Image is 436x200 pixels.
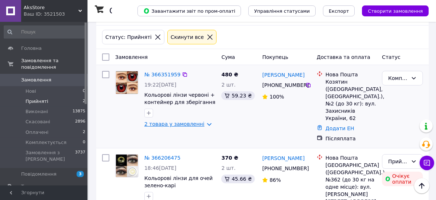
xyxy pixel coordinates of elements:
a: [PERSON_NAME] [262,155,304,162]
div: Прийнято [388,157,408,165]
div: Комплектується [388,74,408,82]
div: 59.23 ₴ [221,91,254,100]
span: Повідомлення [21,171,57,177]
a: № 366206475 [144,155,180,161]
span: Оплачені [26,129,48,136]
div: Післяплата [326,135,376,142]
span: Нові [26,88,36,95]
a: Фото товару [115,154,139,177]
span: 2 [83,129,85,136]
button: Завантажити звіт по пром-оплаті [137,5,241,16]
span: 0 [83,88,85,95]
span: Покупець [262,54,288,60]
div: 45.66 ₴ [221,175,254,183]
span: 3 [77,171,84,177]
span: Товари та послуги [21,183,67,190]
input: Пошук [4,25,86,39]
span: Виконані [26,108,48,115]
span: 13875 [73,108,85,115]
span: AksStore [24,4,78,11]
span: Завантажити звіт по пром-оплаті [143,8,235,14]
span: Скасовані [26,119,50,125]
span: Доставка та оплата [317,54,370,60]
span: Створити замовлення [368,8,423,14]
div: Ваш ID: 3521503 [24,11,87,17]
span: Cума [221,54,235,60]
h1: Список замовлень [109,7,183,15]
div: Очікує оплати [382,172,423,186]
a: Фото товару [115,71,139,94]
div: Козятин ([GEOGRAPHIC_DATA], [GEOGRAPHIC_DATA].), №2 (до 30 кг): вул. Захисників України, 62 [326,78,376,122]
span: Комплектується [26,139,66,146]
span: 100% [269,94,284,100]
div: Нова Пошта [326,71,376,78]
span: 480 ₴ [221,72,238,77]
span: Замовлення [115,54,148,60]
button: Створити замовлення [362,5,429,16]
div: Статус: Прийняті [104,33,153,41]
a: Створити замовлення [355,8,429,13]
span: 86% [269,177,281,183]
span: [PHONE_NUMBER] [262,82,309,88]
a: № 366351959 [144,72,180,77]
button: Чат з покупцем [420,156,434,170]
a: 2 товара у замовленні [144,121,205,127]
span: Замовлення [21,77,51,83]
span: Експорт [329,8,349,14]
img: Фото товару [116,155,138,177]
span: Прийняті [26,98,48,105]
a: Кольорові лінзи червоні + контейнер для зберігання у подарунок [144,92,215,112]
span: Замовлення та повідомлення [21,57,87,71]
span: Головна [21,45,42,52]
a: Додати ЕН [326,125,354,131]
div: Нова Пошта [326,154,376,161]
span: Статус [382,54,401,60]
button: Наверх [414,178,429,193]
img: Фото товару [116,71,138,94]
span: 2896 [75,119,85,125]
span: 19:22[DATE] [144,82,176,88]
span: Замовлення з [PERSON_NAME] [26,149,75,163]
span: 18:46[DATE] [144,165,176,171]
button: Експорт [323,5,355,16]
span: 2 шт. [221,82,235,88]
a: [PERSON_NAME] [262,71,304,79]
span: 2 [83,98,85,105]
span: Управління статусами [254,8,310,14]
span: 0 [83,139,85,146]
div: Cкинути все [169,33,205,41]
span: 2 шт. [221,165,235,171]
span: 3737 [75,149,85,163]
span: [PHONE_NUMBER] [262,165,309,171]
button: Управління статусами [248,5,316,16]
span: 370 ₴ [221,155,238,161]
